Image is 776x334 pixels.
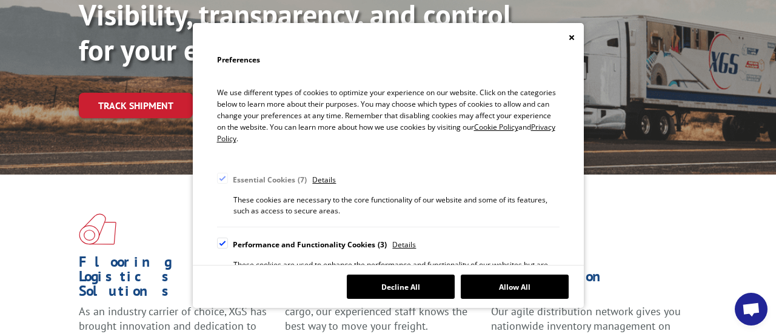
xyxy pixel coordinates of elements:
button: Close [569,32,575,43]
div: 3 [378,238,387,252]
a: Open chat [735,293,768,326]
div: Essential Cookies [233,173,307,187]
button: Decline All [347,275,455,299]
h2: Preferences [217,52,560,74]
div: These cookies are necessary to the core functionality of our website and some of its features, su... [233,195,560,216]
p: We use different types of cookies to optimize your experience on our website. Click on the catego... [217,87,560,144]
div: Performance and Functionality Cookies [233,238,387,252]
div: These cookies are used to enhance the performance and functionality of our websites but are nones... [233,259,560,292]
div: Cookie Consent Preferences [193,23,584,308]
button: Allow All [461,275,569,299]
span: Details [312,173,336,187]
span: Details [392,238,416,252]
span: Cookie Policy [474,122,518,132]
span: Privacy Policy [217,122,555,144]
div: 7 [298,173,307,187]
